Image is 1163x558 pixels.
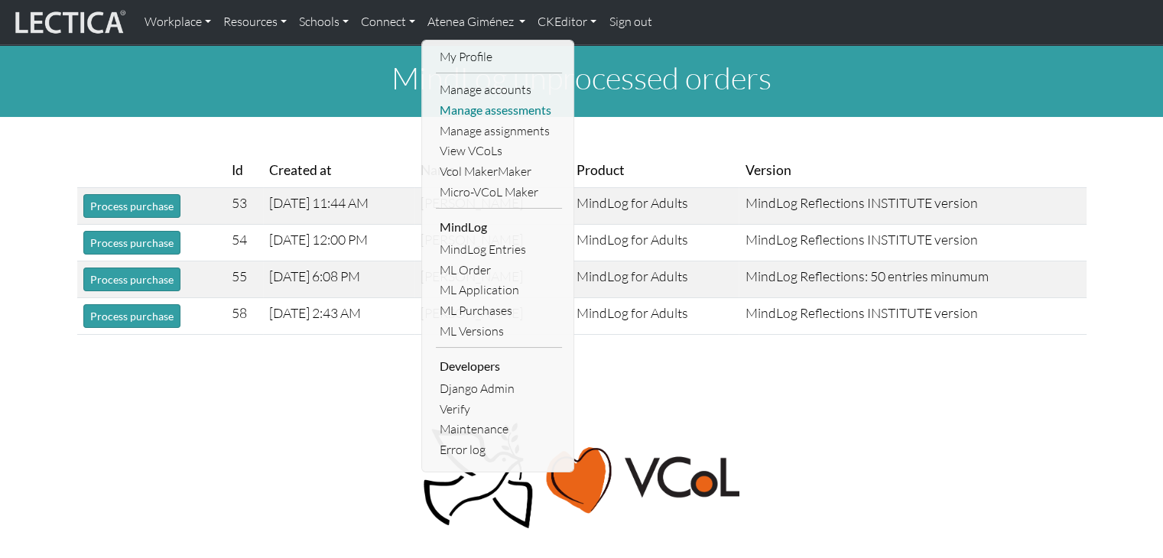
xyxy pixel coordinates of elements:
[531,6,603,38] a: CKEditor
[414,261,570,298] td: [PERSON_NAME]
[83,268,180,291] button: Process purchase
[418,420,746,531] img: Peace, love, VCoL
[436,321,562,342] a: ML Versions
[739,225,1086,261] td: MindLog Reflections INSTITUTE version
[355,6,421,38] a: Connect
[436,215,562,239] li: MindLog
[570,188,739,225] td: MindLog for Adults
[436,280,562,300] a: ML Application
[226,188,263,225] td: 53
[436,182,562,203] a: Micro-VCoL Maker
[421,6,531,38] a: Atenea Giménez
[739,298,1086,335] td: MindLog Reflections INSTITUTE version
[414,225,570,261] td: [PERSON_NAME]
[739,188,1086,225] td: MindLog Reflections INSTITUTE version
[570,225,739,261] td: MindLog for Adults
[436,239,562,260] a: MindLog Entries
[226,154,263,188] th: Id
[414,298,570,335] td: [PERSON_NAME]
[83,194,180,218] button: Process purchase
[263,225,414,261] td: [DATE] 12:00 PM
[739,261,1086,298] td: MindLog Reflections: 50 entries minumum
[436,161,562,182] a: Vcol MakerMaker
[436,47,562,460] ul: Atenea Giménez
[11,8,126,37] img: lecticalive
[436,354,562,378] li: Developers
[217,6,293,38] a: Resources
[436,141,562,161] a: View VCoLs
[436,440,562,460] a: Error log
[570,261,739,298] td: MindLog for Adults
[293,6,355,38] a: Schools
[436,378,562,399] a: Django Admin
[263,154,414,188] th: Created at
[138,6,217,38] a: Workplace
[263,188,414,225] td: [DATE] 11:44 AM
[436,260,562,281] a: ML Order
[83,231,180,255] button: Process purchase
[226,225,263,261] td: 54
[436,47,562,67] a: My Profile
[436,399,562,420] a: Verify
[226,298,263,335] td: 58
[436,121,562,141] a: Manage assignments
[436,100,562,121] a: Manage assessments
[436,419,562,440] a: Maintenance
[83,304,180,328] button: Process purchase
[570,154,739,188] th: Product
[739,154,1086,188] th: Version
[263,298,414,335] td: [DATE] 2:43 AM
[436,79,562,100] a: Manage accounts
[226,261,263,298] td: 55
[570,298,739,335] td: MindLog for Adults
[414,154,570,188] th: Name
[414,188,570,225] td: [PERSON_NAME]
[603,6,658,38] a: Sign out
[436,300,562,321] a: ML Purchases
[263,261,414,298] td: [DATE] 6:08 PM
